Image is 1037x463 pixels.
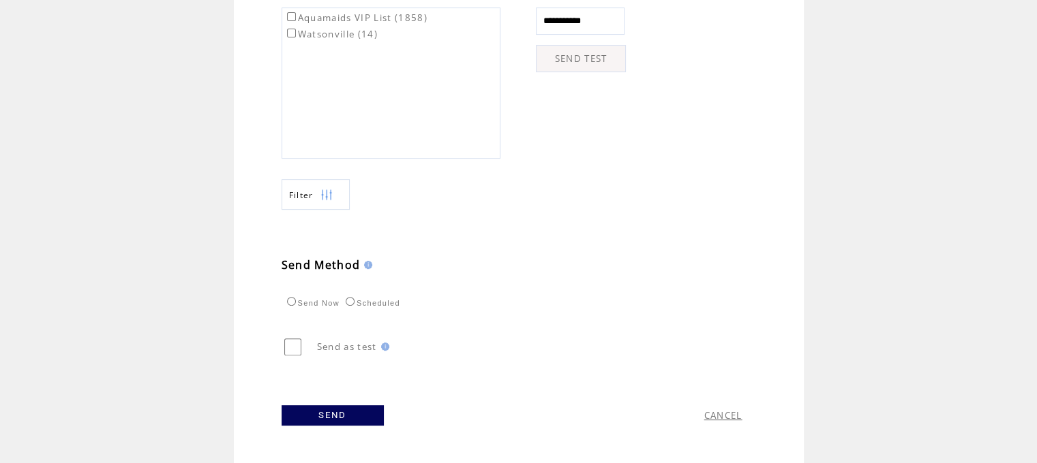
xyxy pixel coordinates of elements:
[284,299,340,307] label: Send Now
[536,45,626,72] a: SEND TEST
[342,299,400,307] label: Scheduled
[317,340,377,353] span: Send as test
[360,261,372,269] img: help.gif
[282,405,384,426] a: SEND
[287,29,296,37] input: Watsonville (14)
[282,179,350,210] a: Filter
[289,189,314,201] span: Show filters
[704,409,742,421] a: CANCEL
[282,257,361,272] span: Send Method
[287,297,296,306] input: Send Now
[284,12,427,24] label: Aquamaids VIP List (1858)
[377,342,389,351] img: help.gif
[320,180,333,210] img: filters.png
[346,297,355,306] input: Scheduled
[284,28,378,40] label: Watsonville (14)
[287,12,296,21] input: Aquamaids VIP List (1858)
